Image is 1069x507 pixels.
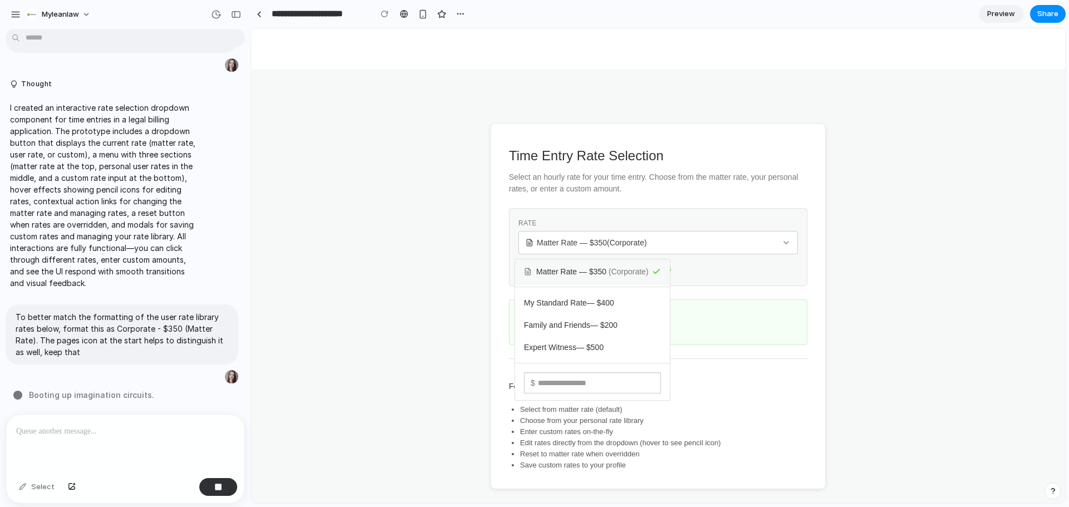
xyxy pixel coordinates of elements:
[10,102,196,289] p: I created an interactive rate selection dropdown component for time entries in a legal billing ap...
[273,313,352,324] span: Expert Witness — $ 500
[29,389,154,401] span: Booting up imagination circuits .
[273,269,363,280] span: My Standard Rate — $ 400
[987,8,1015,19] span: Preview
[42,9,79,20] span: myleanlaw
[22,6,96,23] button: myleanlaw
[273,291,366,302] span: Family and Friends — $ 200
[285,238,398,249] span: Matter Rate — $ 350
[1037,8,1058,19] span: Share
[1030,5,1066,23] button: Share
[355,239,398,248] span: ( Corporate )
[16,311,228,358] p: To better match the formatting of the user rate library rates below, format this as Corporate - $...
[979,5,1023,23] a: Preview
